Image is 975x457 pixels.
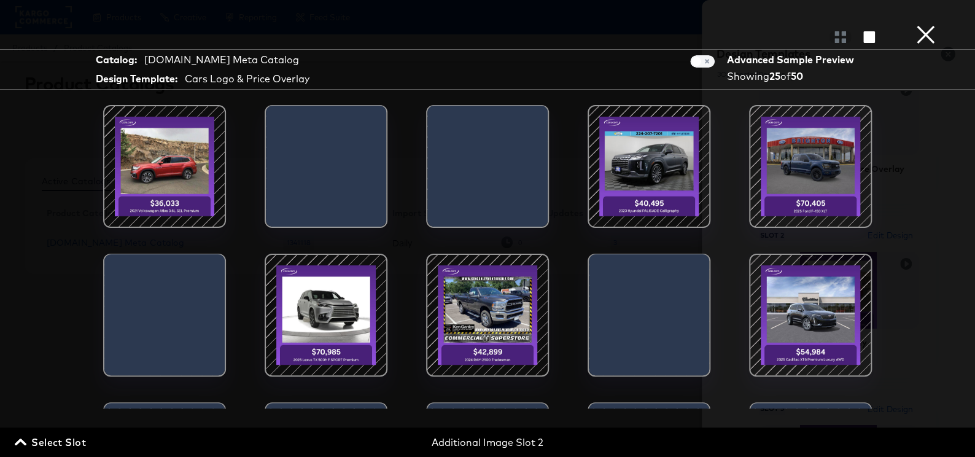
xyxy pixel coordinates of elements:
div: Additional Image Slot 2 [332,436,643,450]
div: [DOMAIN_NAME] Meta Catalog [144,53,299,67]
span: Select Slot [17,434,86,451]
div: Advanced Sample Preview [727,53,858,67]
strong: 25 [769,70,780,82]
strong: Catalog: [96,53,137,67]
button: Select Slot [12,434,91,451]
strong: Design Template: [96,72,177,86]
div: Showing of [727,69,858,84]
div: Cars Logo & Price Overlay [185,72,309,86]
strong: 50 [791,70,803,82]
